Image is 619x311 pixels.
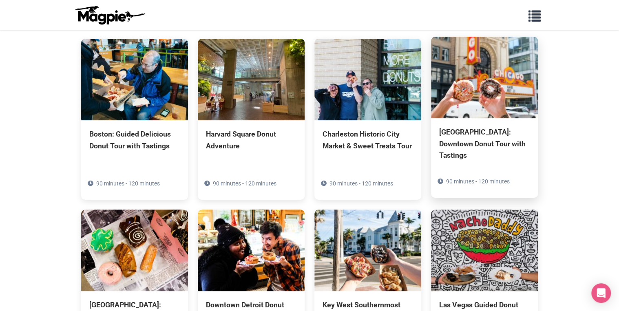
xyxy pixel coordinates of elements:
a: Charleston Historic City Market & Sweet Treats Tour 90 minutes - 120 minutes [314,39,421,188]
img: logo-ab69f6fb50320c5b225c76a69d11143b.png [73,5,146,25]
span: 90 minutes - 120 minutes [213,180,276,187]
img: Downtown Detroit Donut and Pastry Adventure [198,210,305,291]
div: Harvard Square Donut Adventure [206,128,296,151]
span: 90 minutes - 120 minutes [329,180,393,187]
a: Harvard Square Donut Adventure 90 minutes - 120 minutes [198,39,305,188]
img: Chicago: Fulton Market Donut Adventure with Tastings [81,210,188,291]
img: Charleston Historic City Market & Sweet Treats Tour [314,39,421,120]
div: Boston: Guided Delicious Donut Tour with Tastings [89,128,180,151]
a: [GEOGRAPHIC_DATA]: Downtown Donut Tour with Tastings 90 minutes - 120 minutes [431,37,538,197]
img: Key West Southernmost Sweet Treats Tour [314,210,421,291]
img: Harvard Square Donut Adventure [198,39,305,120]
div: Charleston Historic City Market & Sweet Treats Tour [323,128,413,151]
span: 90 minutes - 120 minutes [96,180,160,187]
a: Boston: Guided Delicious Donut Tour with Tastings 90 minutes - 120 minutes [81,39,188,188]
div: Open Intercom Messenger [591,283,611,303]
span: 90 minutes - 120 minutes [446,178,510,185]
img: Las Vegas Guided Donut Adventure by Underground Donut Tour [431,210,538,291]
img: Boston: Guided Delicious Donut Tour with Tastings [81,39,188,120]
div: [GEOGRAPHIC_DATA]: Downtown Donut Tour with Tastings [439,126,530,161]
img: Chicago: Downtown Donut Tour with Tastings [431,37,538,118]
